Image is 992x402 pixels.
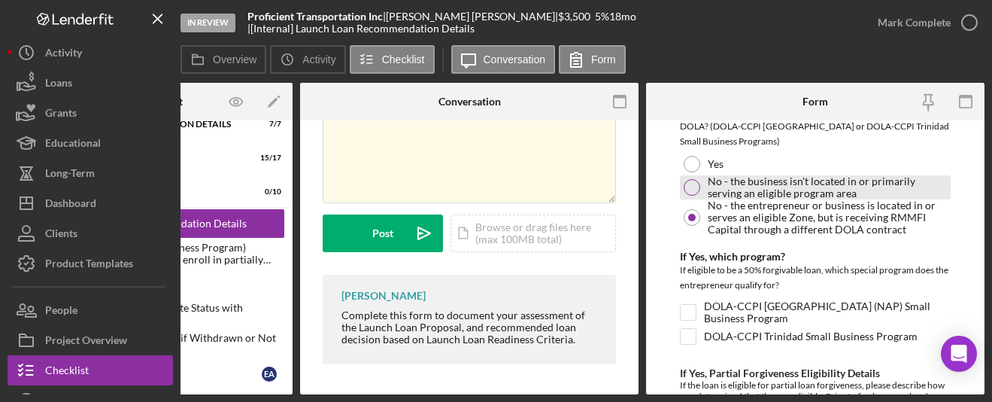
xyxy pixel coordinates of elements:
div: If eligible to be a 50% forgivable loan, which special program does the entrepreneur qualify for? [680,263,951,297]
div: Clients [45,218,77,252]
div: Is this loan eligible for partial forgiveness, subject to approval by DOLA? (DOLA-CCPI [GEOGRAPHI... [680,104,951,149]
label: Activity [302,53,335,65]
button: Educational [8,128,173,158]
div: 15 / 17 [254,154,281,163]
b: Proficient Transportation Inc [247,10,383,23]
button: Activity [8,38,173,68]
div: Conversation [438,96,501,108]
button: Long-Term [8,158,173,188]
button: Post [323,215,443,252]
div: In Review [181,14,235,32]
label: Form [591,53,616,65]
div: | [Internal] Launch Loan Recommendation Details [247,23,475,35]
label: No - the entrepreneur or business is located in or serves an eligible Zone, but is receiving RMMF... [708,199,947,236]
button: Activity [270,45,345,74]
label: Yes [708,158,724,170]
div: [PERSON_NAME] [PERSON_NAME] | [386,11,558,23]
div: Complete this form to document your assessment of the Launch Loan Proposal, and recommended loan ... [341,309,601,346]
div: 7 / 7 [254,120,281,129]
label: Overview [213,53,256,65]
div: Activity [45,38,82,72]
button: Conversation [451,45,556,74]
button: Grants [8,98,173,128]
label: Conversation [484,53,546,65]
div: Long-Term [45,158,95,192]
div: E A [262,367,277,382]
label: If Yes, Partial Forgiveness Eligibility Details [680,367,880,379]
div: | [247,11,386,23]
div: Loans [45,68,72,102]
button: Product Templates [8,248,173,279]
div: Mark Complete [878,8,951,38]
button: People [8,295,173,325]
button: Loans [8,68,173,98]
label: DOLA-CCPI [GEOGRAPHIC_DATA] (NAP) Small Business Program [704,305,951,320]
button: Overview [181,45,266,74]
div: Checklist [45,355,89,389]
div: If Yes, which program? [680,251,951,263]
button: Project Overview [8,325,173,355]
div: People [45,295,77,329]
div: Educational [45,128,101,162]
span: $3,500 [558,10,590,23]
div: Project Overview [45,325,127,359]
button: Checklist [8,355,173,385]
button: Form [559,45,626,74]
div: Dashboard [45,188,96,222]
button: Checklist [350,45,435,74]
button: Mark Complete [863,8,984,38]
button: Dashboard [8,188,173,218]
div: [PERSON_NAME] [341,290,426,302]
label: DOLA-CCPI Trinidad Small Business Program [704,329,918,344]
div: Open Intercom Messenger [941,336,977,372]
div: Post [372,215,393,252]
button: Clients [8,218,173,248]
div: 18 mo [609,11,636,23]
label: No - the business isn't located in or primarily serving an eligible program area [708,175,947,199]
label: Checklist [382,53,425,65]
div: Product Templates [45,248,133,282]
div: Grants [45,98,77,132]
div: Form [802,96,828,108]
div: 5 % [595,11,609,23]
div: 0 / 10 [254,187,281,196]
